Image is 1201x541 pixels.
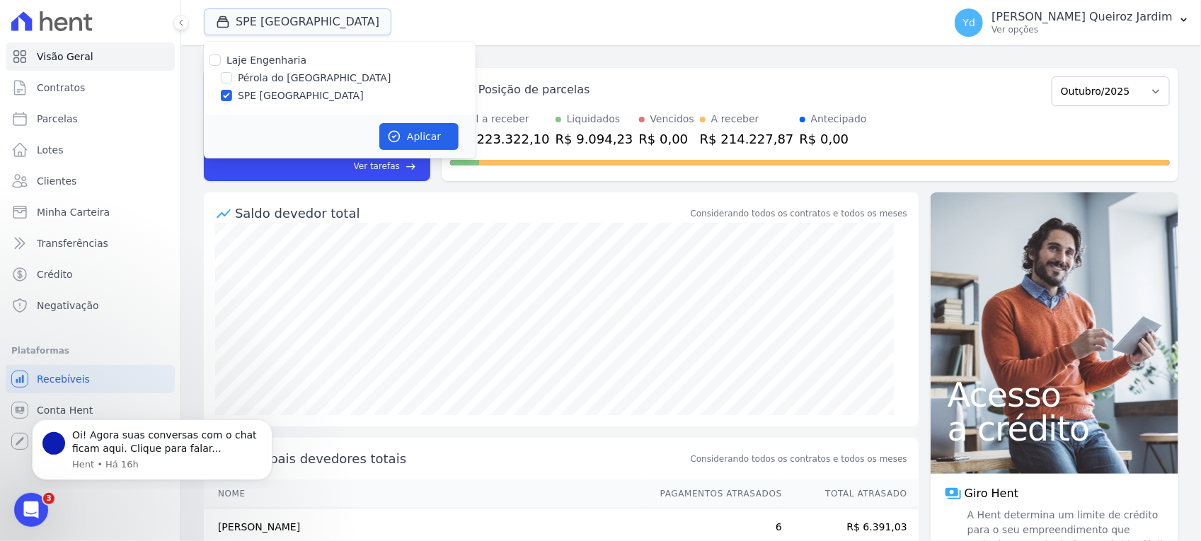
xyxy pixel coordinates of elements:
[711,112,759,127] div: A receber
[6,229,175,257] a: Transferências
[37,267,73,281] span: Crédito
[567,112,621,127] div: Liquidados
[238,88,364,103] label: SPE [GEOGRAPHIC_DATA]
[6,105,175,133] a: Parcelas
[6,74,175,102] a: Contratos
[6,42,175,71] a: Visão Geral
[37,81,85,95] span: Contratos
[650,112,694,127] div: Vencidos
[43,493,54,504] span: 3
[37,236,108,250] span: Transferências
[379,123,459,150] button: Aplicar
[37,403,93,417] span: Conta Hent
[691,207,907,220] div: Considerando todos os contratos e todos os meses
[37,372,90,386] span: Recebíveis
[37,205,110,219] span: Minha Carteira
[37,298,99,313] span: Negativação
[6,365,175,393] a: Recebíveis
[811,112,867,127] div: Antecipado
[14,493,48,527] iframe: Intercom live chat
[235,204,688,223] div: Saldo devedor total
[478,81,590,98] div: Posição de parcelas
[37,174,76,188] span: Clientes
[11,342,169,359] div: Plataformas
[11,406,294,489] iframe: Intercom notifications mensagem
[406,161,416,172] span: east
[256,160,416,173] a: Ver tarefas east
[800,129,867,149] div: R$ 0,00
[37,143,64,157] span: Lotes
[6,396,175,424] a: Conta Hent
[943,3,1201,42] button: Yd [PERSON_NAME] Queiroz Jardim Ver opções
[700,129,794,149] div: R$ 214.227,87
[204,8,391,35] button: SPE [GEOGRAPHIC_DATA]
[965,485,1018,502] span: Giro Hent
[691,453,907,465] span: Considerando todos os contratos e todos os meses
[6,260,175,289] a: Crédito
[992,10,1173,24] p: [PERSON_NAME] Queiroz Jardim
[354,160,400,173] span: Ver tarefas
[238,71,391,86] label: Pérola do [GEOGRAPHIC_DATA]
[963,18,975,28] span: Yd
[948,412,1161,446] span: a crédito
[783,479,919,508] th: Total Atrasado
[556,129,633,149] div: R$ 9.094,23
[992,24,1173,35] p: Ver opções
[37,112,78,126] span: Parcelas
[456,112,550,127] div: Total a receber
[456,129,550,149] div: R$ 223.322,10
[6,291,175,320] a: Negativação
[948,378,1161,412] span: Acesso
[37,50,93,64] span: Visão Geral
[6,167,175,195] a: Clientes
[235,449,688,468] span: Principais devedores totais
[226,54,306,66] label: Laje Engenharia
[204,479,647,508] th: Nome
[647,479,783,508] th: Pagamentos Atrasados
[6,198,175,226] a: Minha Carteira
[639,129,694,149] div: R$ 0,00
[6,136,175,164] a: Lotes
